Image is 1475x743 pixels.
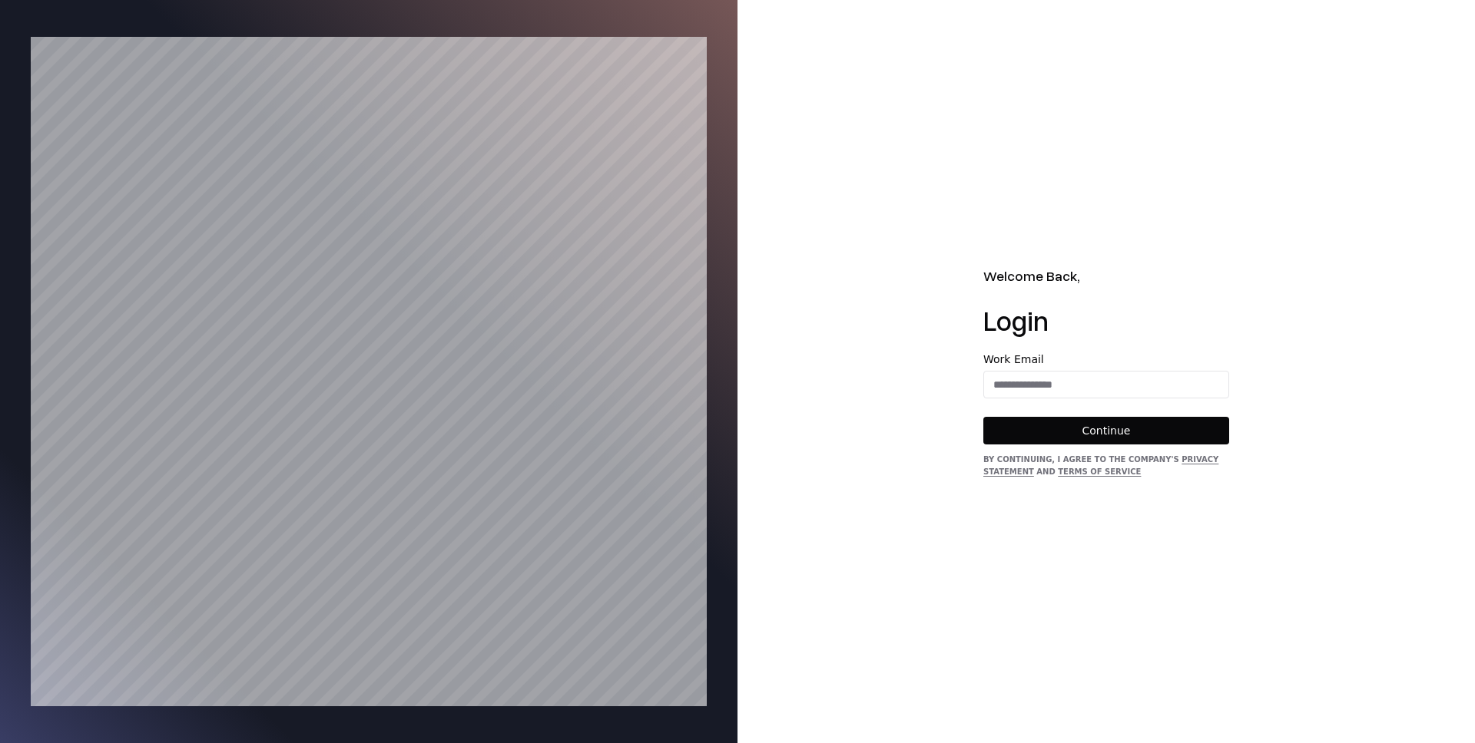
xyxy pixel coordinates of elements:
div: By continuing, I agree to the Company's and [983,454,1229,478]
a: Privacy Statement [983,455,1218,476]
h2: Welcome Back, [983,266,1229,286]
label: Work Email [983,354,1229,365]
a: Terms of Service [1058,467,1141,476]
button: Continue [983,417,1229,444]
h1: Login [983,305,1229,335]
